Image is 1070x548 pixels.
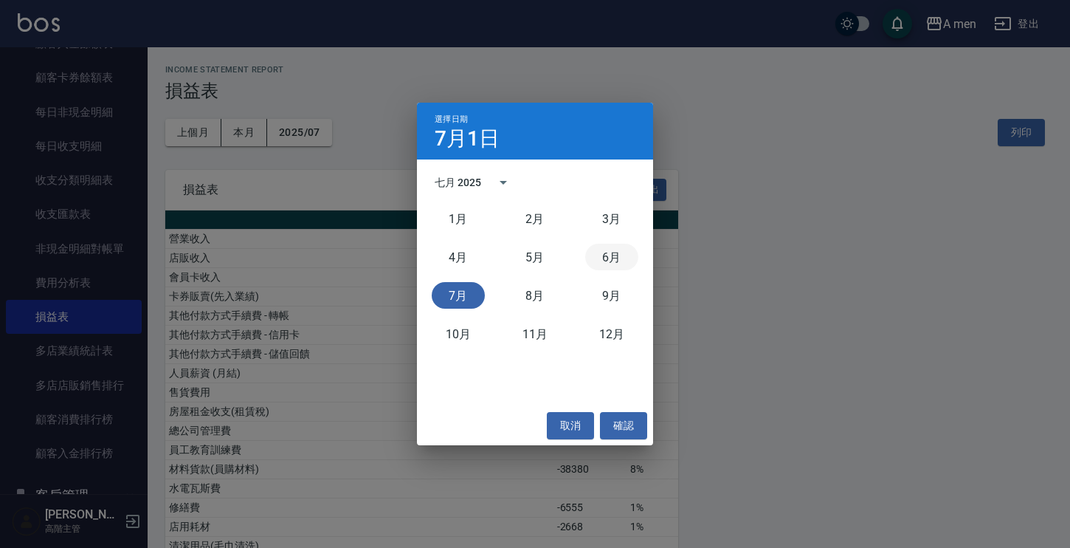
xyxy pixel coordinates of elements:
[508,282,562,309] button: 八月
[600,412,647,439] button: 確認
[508,244,562,270] button: 五月
[585,321,638,347] button: 十二月
[547,412,594,439] button: 取消
[432,244,485,270] button: 四月
[432,205,485,232] button: 一月
[585,205,638,232] button: 三月
[435,130,500,148] h4: 7月1日
[435,114,468,124] span: 選擇日期
[585,244,638,270] button: 六月
[486,165,521,200] button: calendar view is open, switch to year view
[432,321,485,347] button: 十月
[585,282,638,309] button: 九月
[508,321,562,347] button: 十一月
[508,205,562,232] button: 二月
[432,282,485,309] button: 七月
[435,175,481,191] div: 七月 2025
